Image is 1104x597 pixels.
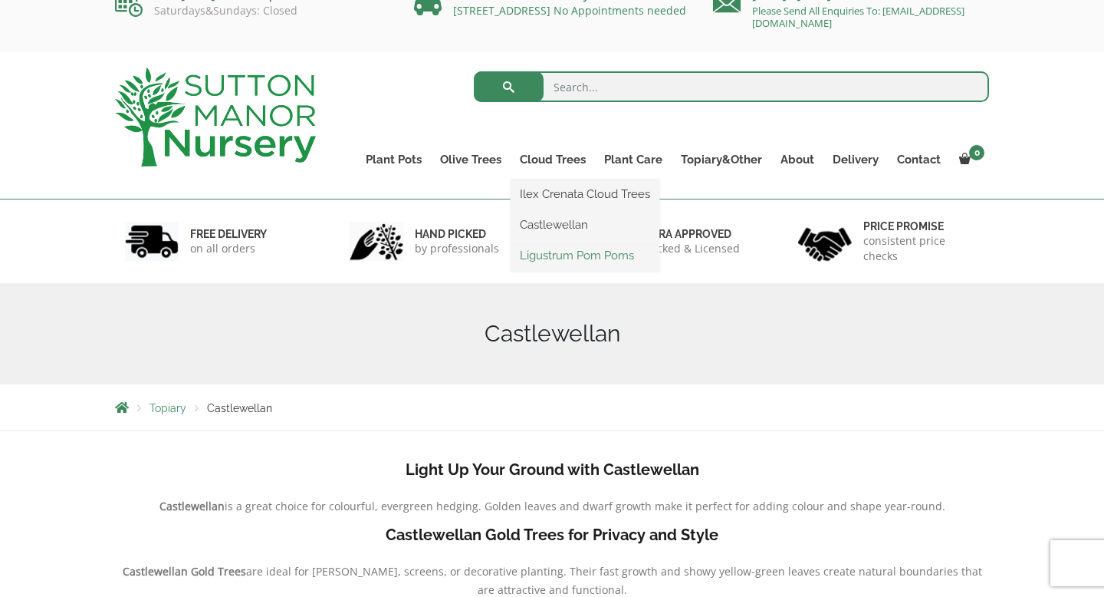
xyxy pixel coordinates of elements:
[639,227,740,241] h6: Defra approved
[125,222,179,261] img: 1.jpg
[115,5,391,17] p: Saturdays&Sundays: Closed
[863,233,980,264] p: consistent price checks
[207,402,272,414] span: Castlewellan
[511,149,595,170] a: Cloud Trees
[190,227,267,241] h6: FREE DELIVERY
[225,499,945,513] span: is a great choice for colourful, evergreen hedging. Golden leaves and dwarf growth make it perfec...
[159,499,225,513] b: Castlewellan
[123,564,246,579] b: Castlewellan Gold Trees
[431,149,511,170] a: Olive Trees
[595,149,672,170] a: Plant Care
[149,402,186,414] a: Topiary
[888,149,950,170] a: Contact
[115,68,316,167] img: logo
[246,564,982,597] span: are ideal for [PERSON_NAME], screens, or decorative planting. Their fast growth and showy yellow-...
[115,320,989,348] h1: Castlewellan
[511,244,659,267] a: Ligustrum Pom Poms
[771,149,823,170] a: About
[798,218,852,265] img: 4.jpg
[356,149,431,170] a: Plant Pots
[415,227,499,241] h6: hand picked
[474,71,990,102] input: Search...
[415,241,499,256] p: by professionals
[639,241,740,256] p: checked & Licensed
[190,241,267,256] p: on all orders
[511,183,659,206] a: Ilex Crenata Cloud Trees
[950,149,989,170] a: 0
[823,149,888,170] a: Delivery
[350,222,403,261] img: 2.jpg
[752,4,964,30] a: Please Send All Enquiries To: [EMAIL_ADDRESS][DOMAIN_NAME]
[386,526,718,544] b: Castlewellan Gold Trees for Privacy and Style
[453,3,686,18] a: [STREET_ADDRESS] No Appointments needed
[511,213,659,236] a: Castlewellan
[969,145,984,160] span: 0
[863,219,980,233] h6: Price promise
[406,460,699,479] b: Light Up Your Ground with Castlewellan
[672,149,771,170] a: Topiary&Other
[115,401,989,414] nav: Breadcrumbs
